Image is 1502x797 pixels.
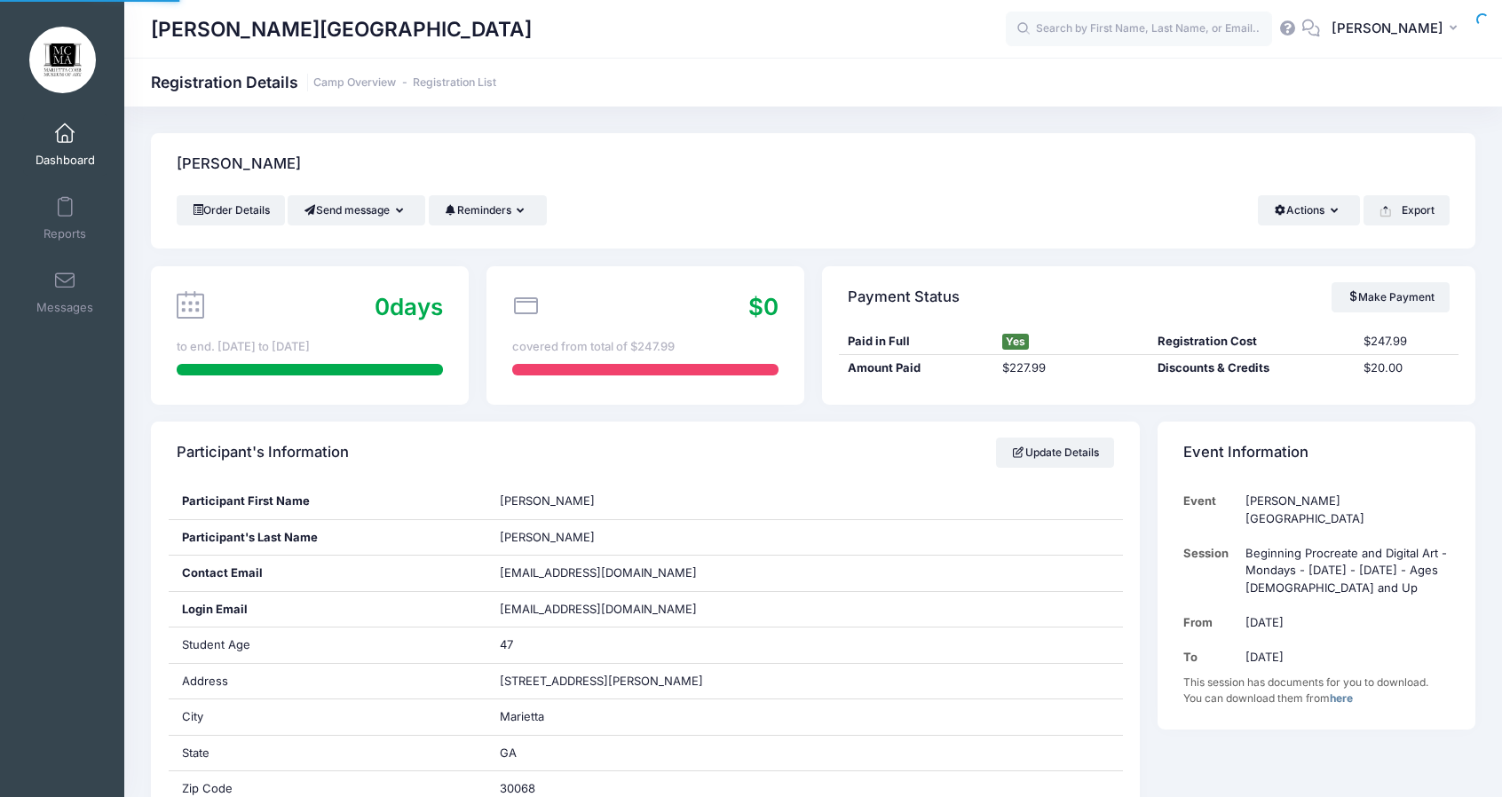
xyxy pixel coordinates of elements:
[169,484,486,519] div: Participant First Name
[177,195,285,225] a: Order Details
[288,195,425,225] button: Send message
[1183,640,1237,675] td: To
[1183,428,1308,478] h4: Event Information
[994,359,1149,377] div: $227.99
[1183,605,1237,640] td: From
[1183,675,1450,706] div: This session has documents for you to download. You can download them from
[1320,9,1475,50] button: [PERSON_NAME]
[1364,195,1450,225] button: Export
[500,530,595,544] span: [PERSON_NAME]
[500,709,544,723] span: Marietta
[839,359,993,377] div: Amount Paid
[413,76,496,90] a: Registration List
[1006,12,1272,47] input: Search by First Name, Last Name, or Email...
[169,592,486,627] div: Login Email
[23,187,107,249] a: Reports
[1002,334,1029,350] span: Yes
[36,153,95,168] span: Dashboard
[1332,282,1450,312] a: Make Payment
[1149,359,1355,377] div: Discounts & Credits
[375,289,443,324] div: days
[151,73,496,91] h1: Registration Details
[748,293,779,320] span: $0
[43,226,86,241] span: Reports
[1332,19,1443,38] span: [PERSON_NAME]
[1149,333,1355,351] div: Registration Cost
[996,438,1114,468] a: Update Details
[1237,536,1450,605] td: Beginning Procreate and Digital Art - Mondays - [DATE] - [DATE] - Ages [DEMOGRAPHIC_DATA] and Up
[500,493,595,508] span: [PERSON_NAME]
[1183,536,1237,605] td: Session
[1183,484,1237,536] td: Event
[848,272,960,322] h4: Payment Status
[169,520,486,556] div: Participant's Last Name
[429,195,547,225] button: Reminders
[512,338,779,356] div: covered from total of $247.99
[1237,640,1450,675] td: [DATE]
[29,27,96,93] img: Marietta Cobb Museum of Art
[151,9,532,50] h1: [PERSON_NAME][GEOGRAPHIC_DATA]
[500,565,697,580] span: [EMAIL_ADDRESS][DOMAIN_NAME]
[177,338,443,356] div: to end. [DATE] to [DATE]
[169,736,486,771] div: State
[169,627,486,663] div: Student Age
[500,674,703,688] span: [STREET_ADDRESS][PERSON_NAME]
[1330,691,1353,705] a: here
[500,637,513,651] span: 47
[169,699,486,735] div: City
[1237,484,1450,536] td: [PERSON_NAME][GEOGRAPHIC_DATA]
[839,333,993,351] div: Paid in Full
[23,261,107,323] a: Messages
[500,746,517,760] span: GA
[177,139,301,190] h4: [PERSON_NAME]
[1355,333,1458,351] div: $247.99
[23,114,107,176] a: Dashboard
[177,428,349,478] h4: Participant's Information
[169,556,486,591] div: Contact Email
[169,664,486,699] div: Address
[375,293,390,320] span: 0
[1258,195,1360,225] button: Actions
[500,601,722,619] span: [EMAIL_ADDRESS][DOMAIN_NAME]
[1355,359,1458,377] div: $20.00
[36,300,93,315] span: Messages
[313,76,396,90] a: Camp Overview
[1237,605,1450,640] td: [DATE]
[500,781,535,795] span: 30068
